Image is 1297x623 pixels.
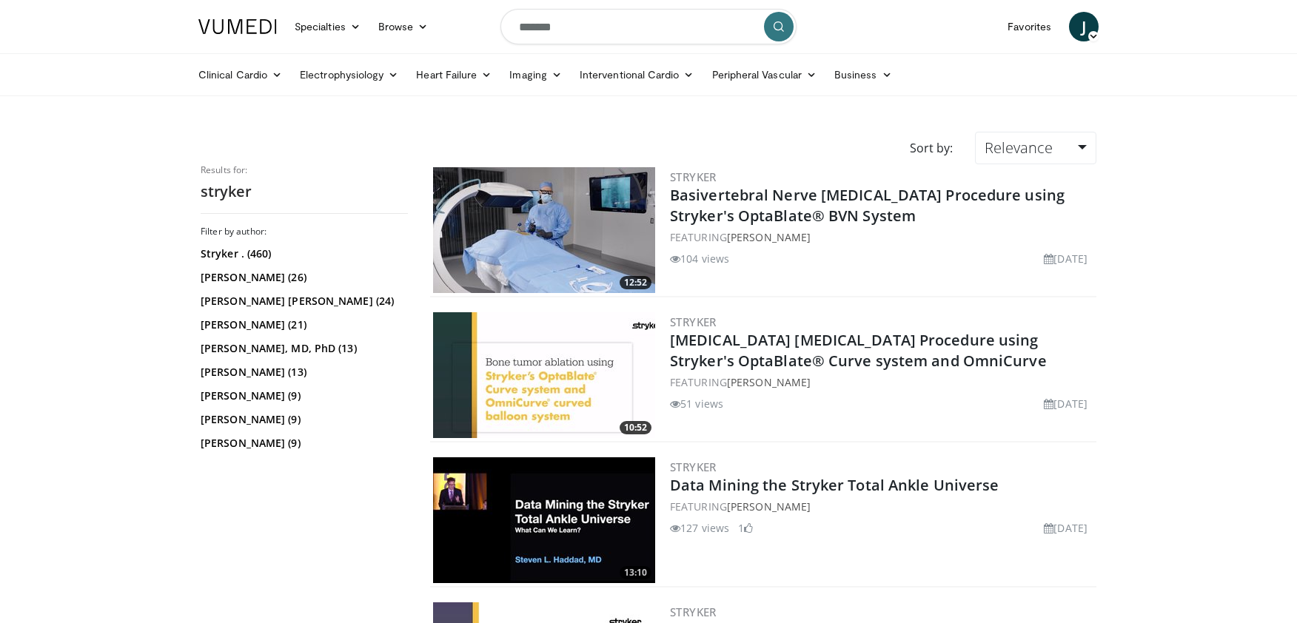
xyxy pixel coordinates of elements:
[727,230,811,244] a: [PERSON_NAME]
[1044,520,1087,536] li: [DATE]
[286,12,369,41] a: Specialties
[670,605,717,619] a: Stryker
[1044,251,1087,266] li: [DATE]
[201,436,404,451] a: [PERSON_NAME] (9)
[999,12,1060,41] a: Favorites
[670,520,729,536] li: 127 views
[433,167,655,293] a: 12:52
[500,60,571,90] a: Imaging
[201,341,404,356] a: [PERSON_NAME], MD, PhD (13)
[369,12,438,41] a: Browse
[201,294,404,309] a: [PERSON_NAME] [PERSON_NAME] (24)
[670,251,729,266] li: 104 views
[670,330,1047,371] a: [MEDICAL_DATA] [MEDICAL_DATA] Procedure using Stryker's OptaBlate® Curve system and OmniCurve
[1069,12,1099,41] a: J
[620,421,651,434] span: 10:52
[727,375,811,389] a: [PERSON_NAME]
[291,60,407,90] a: Electrophysiology
[670,499,1093,514] div: FEATURING
[433,167,655,293] img: defb5e87-9a59-4e45-9c94-ca0bb38673d3.300x170_q85_crop-smart_upscale.jpg
[201,317,404,332] a: [PERSON_NAME] (21)
[727,499,811,513] a: [PERSON_NAME]
[975,132,1096,164] a: Relevance
[670,374,1093,390] div: FEATURING
[407,60,500,90] a: Heart Failure
[201,412,404,427] a: [PERSON_NAME] (9)
[670,396,723,411] li: 51 views
[670,169,717,184] a: Stryker
[198,19,277,34] img: VuMedi Logo
[201,388,404,403] a: [PERSON_NAME] (9)
[500,9,797,44] input: Search topics, interventions
[201,365,404,380] a: [PERSON_NAME] (13)
[670,459,717,474] a: Stryker
[1044,396,1087,411] li: [DATE]
[738,520,753,536] li: 1
[433,457,655,583] a: 13:10
[433,312,655,438] img: 0f0d9d51-420c-42d6-ac87-8f76a25ca2f4.300x170_q85_crop-smart_upscale.jpg
[985,138,1053,158] span: Relevance
[670,475,999,495] a: Data Mining the Stryker Total Ankle Universe
[201,270,404,285] a: [PERSON_NAME] (26)
[670,314,717,329] a: Stryker
[620,566,651,579] span: 13:10
[201,164,408,176] p: Results for:
[899,132,964,164] div: Sort by:
[190,60,291,90] a: Clinical Cardio
[825,60,901,90] a: Business
[703,60,825,90] a: Peripheral Vascular
[670,229,1093,245] div: FEATURING
[670,185,1065,226] a: Basivertebral Nerve [MEDICAL_DATA] Procedure using Stryker's OptaBlate® BVN System
[201,226,408,238] h3: Filter by author:
[201,246,404,261] a: Stryker . (460)
[620,276,651,289] span: 12:52
[433,312,655,438] a: 10:52
[201,182,408,201] h2: stryker
[433,457,655,583] img: e850a339-bace-4409-a791-c78595670531.300x170_q85_crop-smart_upscale.jpg
[571,60,703,90] a: Interventional Cardio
